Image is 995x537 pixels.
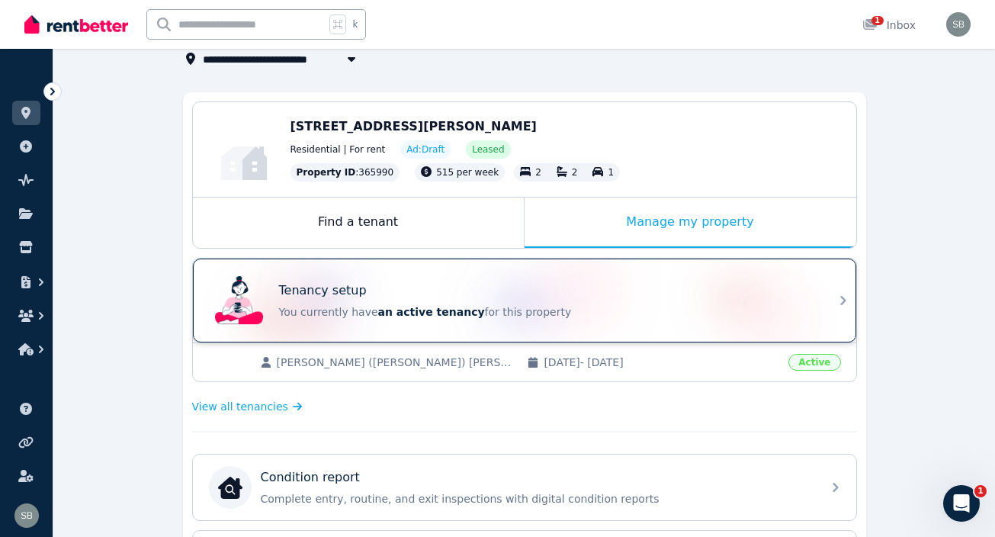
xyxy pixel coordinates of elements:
[193,259,856,342] a: Tenancy setupTenancy setupYou currently havean active tenancyfor this property
[297,166,356,178] span: Property ID
[544,355,779,370] span: [DATE] - [DATE]
[14,503,39,528] img: Samuel Byrd
[788,354,840,371] span: Active
[608,167,614,178] span: 1
[290,143,386,156] span: Residential | For rent
[290,119,537,133] span: [STREET_ADDRESS][PERSON_NAME]
[525,198,856,248] div: Manage my property
[261,491,813,506] p: Complete entry, routine, and exit inspections with digital condition reports
[436,167,499,178] span: 515 per week
[943,485,980,522] iframe: Intercom live chat
[378,306,485,318] span: an active tenancy
[290,163,400,182] div: : 365990
[406,143,445,156] span: Ad: Draft
[192,399,288,414] span: View all tenancies
[218,475,242,500] img: Condition report
[946,12,971,37] img: Samuel Byrd
[193,198,524,248] div: Find a tenant
[261,468,360,487] p: Condition report
[535,167,541,178] span: 2
[215,276,264,325] img: Tenancy setup
[862,18,916,33] div: Inbox
[352,18,358,31] span: k
[193,455,856,520] a: Condition reportCondition reportComplete entry, routine, and exit inspections with digital condit...
[192,399,303,414] a: View all tenancies
[277,355,512,370] span: [PERSON_NAME] ([PERSON_NAME]) [PERSON_NAME]
[279,281,367,300] p: Tenancy setup
[472,143,504,156] span: Leased
[572,167,578,178] span: 2
[24,13,128,36] img: RentBetter
[279,304,813,320] p: You currently have for this property
[974,485,987,497] span: 1
[871,16,884,25] span: 1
